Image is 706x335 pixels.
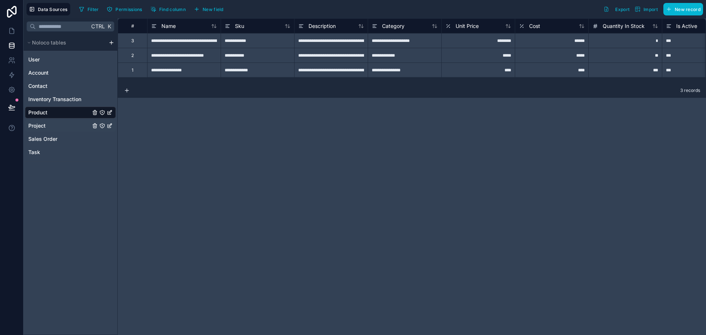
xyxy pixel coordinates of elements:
span: Is Active [676,22,697,30]
span: Description [309,22,336,30]
span: Import [643,7,658,12]
span: Find column [159,7,186,12]
span: Cost [529,22,540,30]
button: Import [632,3,660,15]
span: Data Sources [38,7,68,12]
span: New record [675,7,700,12]
span: Permissions [115,7,142,12]
span: Filter [88,7,99,12]
span: Unit Price [456,22,479,30]
span: Sku [235,22,244,30]
button: New record [663,3,703,15]
div: 1 [132,67,133,73]
button: Find column [148,4,188,15]
div: 2 [131,53,134,58]
button: New field [191,4,226,15]
span: Name [161,22,176,30]
span: Category [382,22,404,30]
span: K [107,24,112,29]
span: 3 records [680,88,700,93]
span: Export [615,7,630,12]
span: Ctrl [90,22,106,31]
span: New field [203,7,224,12]
div: 3 [131,38,134,44]
div: # [124,23,142,29]
a: New record [660,3,703,15]
button: Export [601,3,632,15]
button: Filter [76,4,101,15]
button: Data Sources [26,3,70,15]
a: Permissions [104,4,147,15]
button: Permissions [104,4,145,15]
span: Quantity In Stock [603,22,645,30]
